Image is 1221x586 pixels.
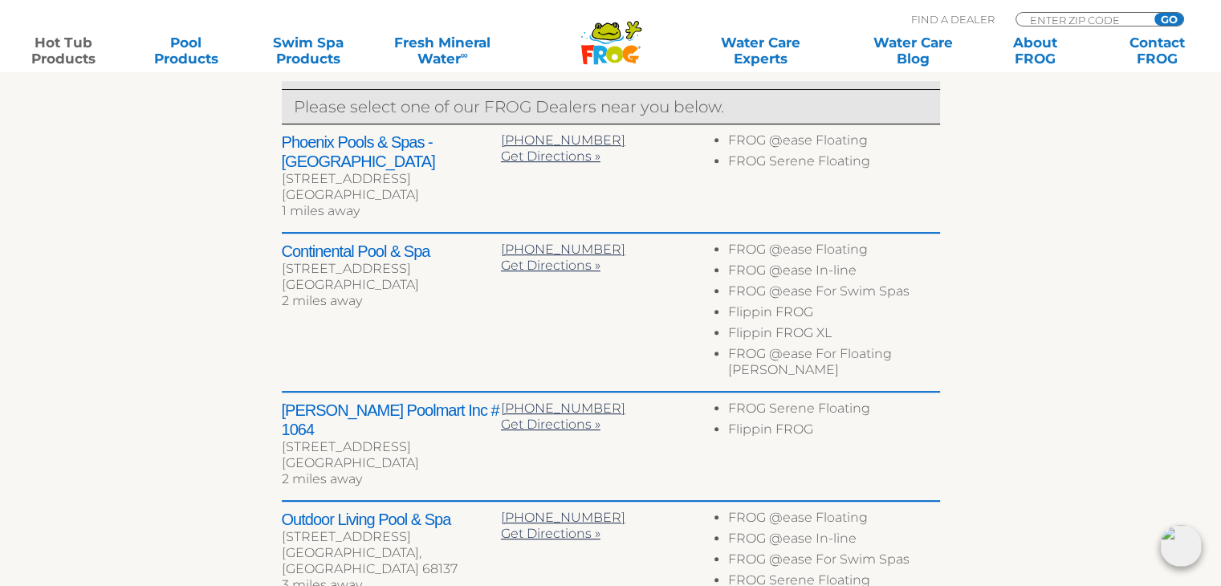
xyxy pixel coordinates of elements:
[501,149,600,164] a: Get Directions »
[282,203,360,218] span: 1 miles away
[728,153,939,174] li: FROG Serene Floating
[282,545,501,577] div: [GEOGRAPHIC_DATA], [GEOGRAPHIC_DATA] 68137
[728,401,939,421] li: FROG Serene Floating
[282,510,501,529] h2: Outdoor Living Pool & Spa
[282,401,501,439] h2: [PERSON_NAME] Poolmart Inc # 1064
[294,94,928,120] p: Please select one of our FROG Dealers near you below.
[501,132,625,148] a: [PHONE_NUMBER]
[282,132,501,171] h2: Phoenix Pools & Spas - [GEOGRAPHIC_DATA]
[728,531,939,551] li: FROG @ease In-line
[16,35,111,67] a: Hot TubProducts
[282,277,501,293] div: [GEOGRAPHIC_DATA]
[501,526,600,541] a: Get Directions »
[728,283,939,304] li: FROG @ease For Swim Spas
[501,510,625,525] a: [PHONE_NUMBER]
[282,471,362,486] span: 2 miles away
[501,242,625,257] a: [PHONE_NUMBER]
[683,35,838,67] a: Water CareExperts
[460,49,467,61] sup: ∞
[911,12,995,26] p: Find A Dealer
[987,35,1082,67] a: AboutFROG
[383,35,502,67] a: Fresh MineralWater∞
[282,439,501,455] div: [STREET_ADDRESS]
[728,242,939,262] li: FROG @ease Floating
[282,242,501,261] h2: Continental Pool & Spa
[282,455,501,471] div: [GEOGRAPHIC_DATA]
[728,421,939,442] li: Flippin FROG
[1154,13,1183,26] input: GO
[282,171,501,187] div: [STREET_ADDRESS]
[1110,35,1205,67] a: ContactFROG
[728,325,939,346] li: Flippin FROG XL
[728,132,939,153] li: FROG @ease Floating
[282,529,501,545] div: [STREET_ADDRESS]
[1028,13,1137,26] input: Zip Code Form
[501,401,625,416] a: [PHONE_NUMBER]
[261,35,356,67] a: Swim SpaProducts
[728,510,939,531] li: FROG @ease Floating
[282,187,501,203] div: [GEOGRAPHIC_DATA]
[728,304,939,325] li: Flippin FROG
[728,262,939,283] li: FROG @ease In-line
[282,293,362,308] span: 2 miles away
[138,35,233,67] a: PoolProducts
[1160,525,1202,567] img: openIcon
[501,258,600,273] a: Get Directions »
[728,346,939,383] li: FROG @ease For Floating [PERSON_NAME]
[728,551,939,572] li: FROG @ease For Swim Spas
[501,417,600,432] a: Get Directions »
[865,35,960,67] a: Water CareBlog
[282,261,501,277] div: [STREET_ADDRESS]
